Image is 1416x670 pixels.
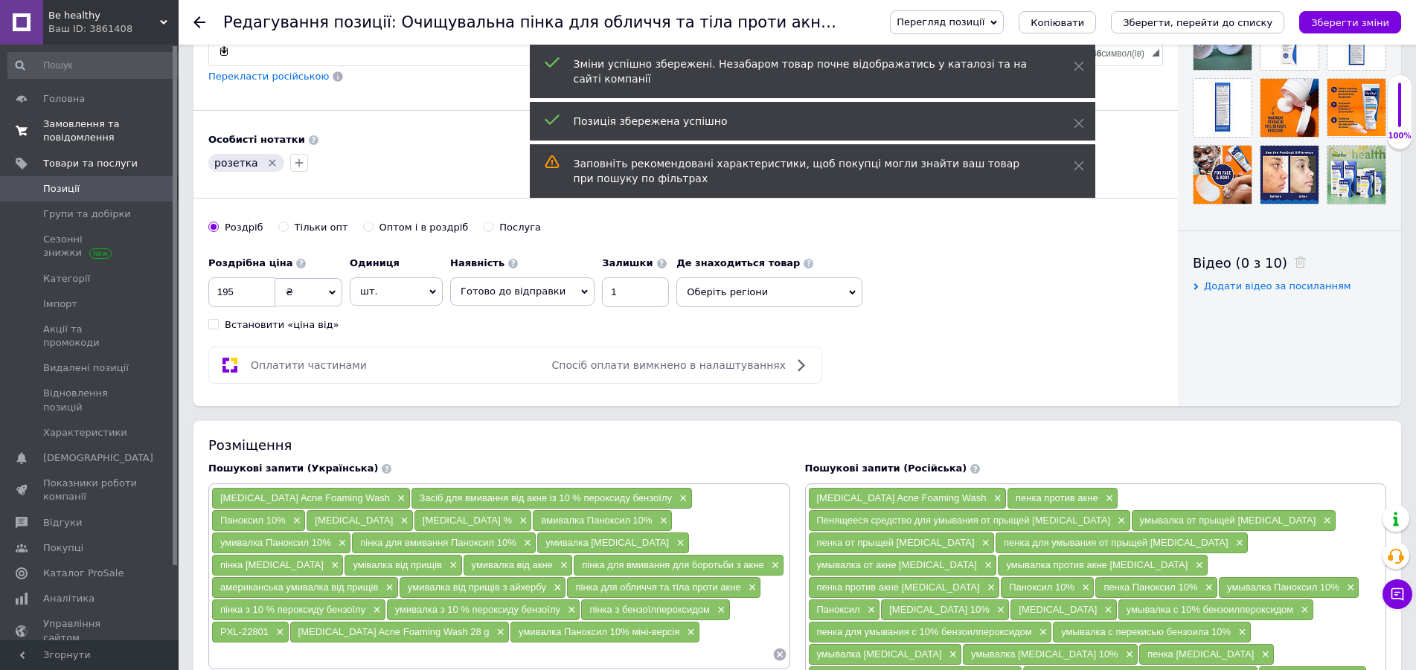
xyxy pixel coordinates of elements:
span: Категорії [43,272,90,286]
svg: Видалити мітку [266,157,278,169]
span: Оплатити частинами [251,359,367,371]
span: умывалка с перекисью бензоила 10% [1061,626,1231,637]
span: × [557,559,568,572]
span: умивалка Паноксил 10% міні-версія [519,626,679,637]
div: Оптом і в роздріб [379,221,469,234]
span: × [984,582,996,594]
span: × [394,492,406,505]
span: американська умивалка від прищів [220,582,378,593]
i: Зберегти, перейти до списку [1123,17,1272,28]
span: умывалка [MEDICAL_DATA] [817,648,942,660]
span: × [1202,582,1214,594]
span: пенка от прыщей [MEDICAL_DATA] [817,537,975,548]
span: Паноксил 10% [1009,582,1074,593]
span: [MEDICAL_DATA] 10% [889,604,990,615]
b: Залишки [602,257,653,268]
span: × [327,559,339,572]
span: Оберіть регіони [676,277,862,307]
span: × [516,515,528,527]
span: × [1319,515,1331,527]
span: Додати відео за посиланням [1204,280,1351,291]
strong: [MEDICAL_DATA] Acne Foaming Wash [15,16,193,28]
strong: Опис [15,42,44,54]
span: пенка для умывания от прыщей [MEDICAL_DATA] [1004,537,1228,548]
span: умивалка від акне [472,559,553,570]
span: × [550,582,562,594]
span: × [289,515,301,527]
b: Одиниця [350,257,400,268]
span: × [1114,515,1126,527]
div: Ваш ID: 3861408 [48,22,179,36]
li: Максимальна сила дії без рецепта [45,97,424,113]
span: Паноксил 10% [220,515,286,526]
span: [MEDICAL_DATA] [1019,604,1097,615]
span: Спосіб оплати вимкнено в налаштуваннях [552,359,786,371]
span: пенка [MEDICAL_DATA] [1147,648,1254,660]
span: Відновлення позицій [43,387,138,413]
span: × [520,537,532,550]
span: Відгуки [43,516,82,529]
div: Встановити «ціна від» [225,318,339,332]
li: Очищує та звужує пори [45,175,424,190]
div: Повернутися назад [193,16,205,28]
span: × [1191,559,1203,572]
div: Тільки опт [295,221,348,234]
font: Рекомендовано дерматологами [45,170,188,181]
li: Бренд засобів із пероксидом бензоїлу № 1, рекомендований дерматологами [45,113,424,129]
span: умывалка [MEDICAL_DATA] 10% [971,648,1118,660]
span: Аналітика [43,592,94,605]
span: Показники роботи компанії [43,477,138,503]
span: × [1258,648,1269,661]
span: Be healthy [48,9,160,22]
span: × [1234,626,1246,639]
span: × [1036,626,1048,639]
span: умивалка Паноксил 10% [220,537,331,548]
span: Перегляд позиції [897,16,984,28]
span: × [714,604,725,616]
span: Готово до відправки [461,286,566,297]
div: Розміщення [208,436,1386,454]
span: умывалка от прыщей [MEDICAL_DATA] [1140,515,1316,526]
span: × [656,515,668,527]
span: умывалка с 10% бензоилпероксидом [1127,604,1293,615]
span: × [564,604,576,616]
span: Товари та послуги [43,157,138,170]
span: Замовлення та повідомлення [43,117,138,144]
input: 0 [208,277,275,307]
span: Видалені позиції [43,361,129,375]
font: Пенящееся средство для умывания [MEDICAL_DATA] Acne Foaming Wash, любимое миллионами людей, предс... [15,68,431,110]
span: пенка против акне [MEDICAL_DATA] [817,582,980,593]
span: × [946,648,958,661]
button: Зберегти, перейти до списку [1111,11,1284,33]
span: × [673,537,685,550]
b: Особисті нотатки [208,134,305,145]
span: вмивалка Паноксил 10% [541,515,652,526]
span: ₴ [286,286,293,297]
div: Позиція збережена успішно [574,114,1037,129]
span: Копіювати [1031,17,1084,28]
span: [DEMOGRAPHIC_DATA] [43,451,153,465]
span: Головна [43,92,85,106]
span: умівалка від прищів [353,559,442,570]
span: Покупці [43,541,83,555]
div: Послуга [499,221,541,234]
div: Зміни успішно збережені. Незабаром товар почне відображатись у каталозі та на сайті компанії [574,57,1037,86]
span: [MEDICAL_DATA] Acne Foaming Wash 28 g [298,626,490,637]
span: Пошукові запити (Українська) [208,463,378,474]
span: × [993,604,1005,616]
span: пінка з бензоїлпероксидом [589,604,710,615]
span: × [745,582,757,594]
span: умивалка від прищів з айхербу [408,582,546,593]
span: × [978,537,990,550]
span: Управління сайтом [43,617,138,644]
strong: Описание [15,42,70,54]
span: шт. [350,277,443,306]
font: Убивает более 99% бактерий, вызывающих акне, за 15 секунд*** [45,140,338,151]
button: Чат з покупцем [1383,579,1412,609]
input: Пошук [7,52,184,79]
span: × [1102,492,1114,505]
span: Характеристики [43,426,127,439]
button: Зберегти зміни [1299,11,1401,33]
span: Пошукові запити (Російська) [805,463,967,474]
